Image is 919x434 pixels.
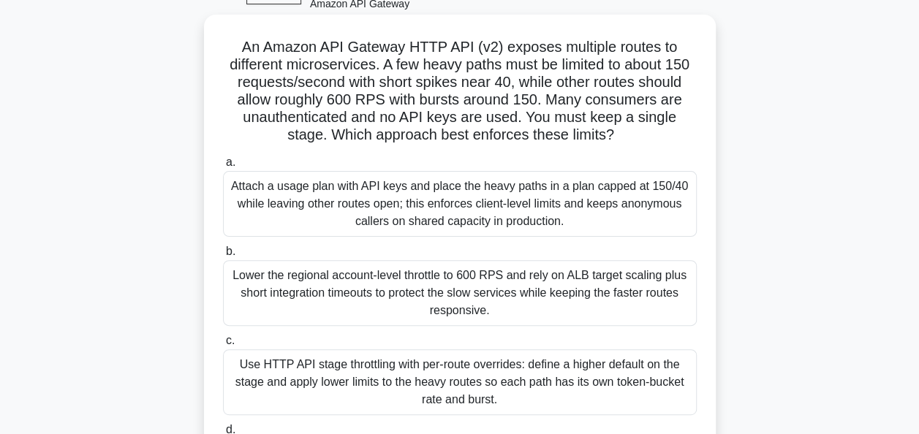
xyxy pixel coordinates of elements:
[226,334,235,346] span: c.
[226,156,235,168] span: a.
[226,245,235,257] span: b.
[223,260,697,326] div: Lower the regional account-level throttle to 600 RPS and rely on ALB target scaling plus short in...
[222,38,698,145] h5: An Amazon API Gateway HTTP API (v2) exposes multiple routes to different microservices. A few hea...
[223,349,697,415] div: Use HTTP API stage throttling with per-route overrides: define a higher default on the stage and ...
[223,171,697,237] div: Attach a usage plan with API keys and place the heavy paths in a plan capped at 150/40 while leav...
